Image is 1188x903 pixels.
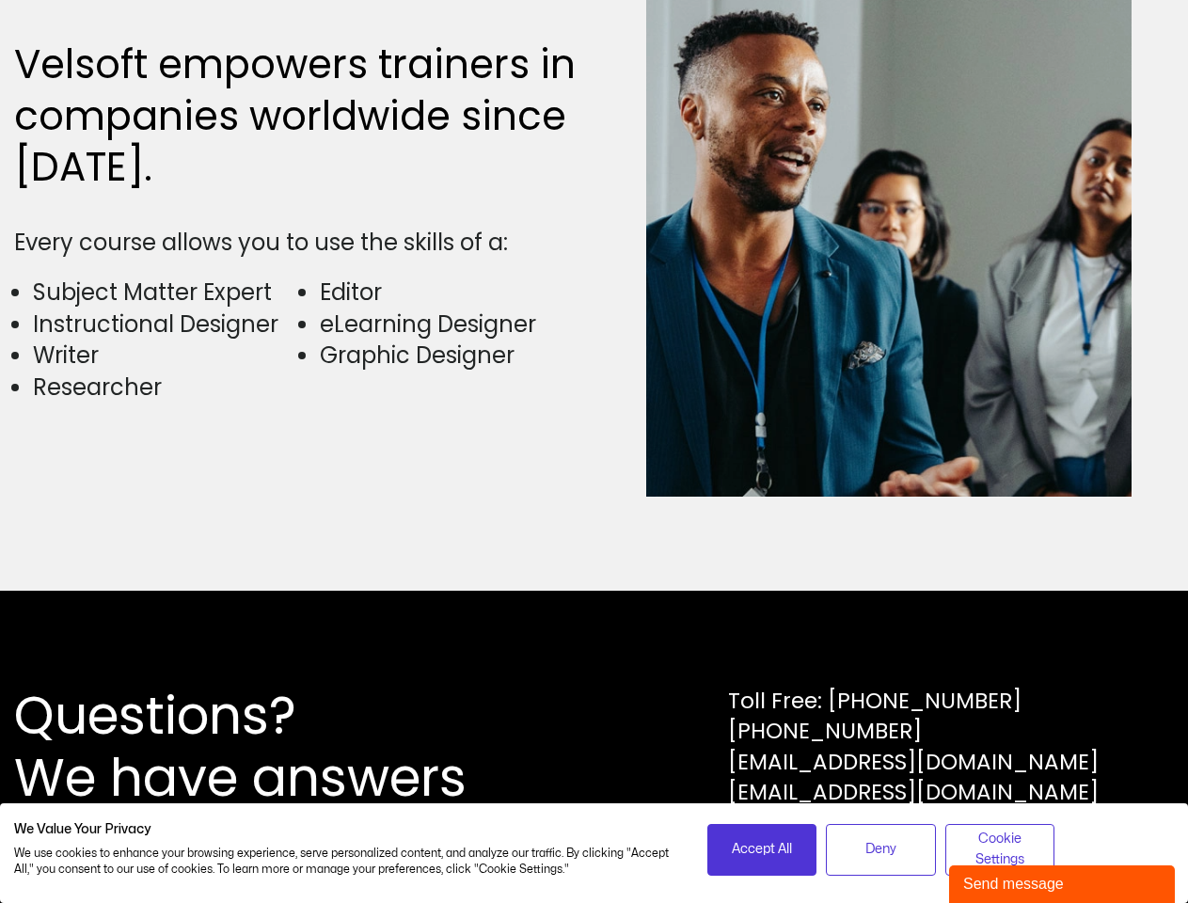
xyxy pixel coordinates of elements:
[320,309,584,341] li: eLearning Designer
[945,824,1055,876] button: Adjust cookie preferences
[14,685,534,809] h2: Questions? We have answers
[707,824,817,876] button: Accept all cookies
[732,839,792,860] span: Accept All
[14,846,679,878] p: We use cookies to enhance your browsing experience, serve personalized content, and analyze our t...
[728,686,1099,807] div: Toll Free: [PHONE_NUMBER] [PHONE_NUMBER] [EMAIL_ADDRESS][DOMAIN_NAME] [EMAIL_ADDRESS][DOMAIN_NAME]
[14,40,585,194] h2: Velsoft empowers trainers in companies worldwide since [DATE].
[949,862,1179,903] iframe: chat widget
[33,309,297,341] li: Instructional Designer
[33,340,297,372] li: Writer
[320,340,584,372] li: Graphic Designer
[958,829,1043,871] span: Cookie Settings
[14,821,679,838] h2: We Value Your Privacy
[865,839,896,860] span: Deny
[33,277,297,309] li: Subject Matter Expert
[320,277,584,309] li: Editor
[33,372,297,404] li: Researcher
[14,227,585,259] div: Every course allows you to use the skills of a:
[826,824,936,876] button: Deny all cookies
